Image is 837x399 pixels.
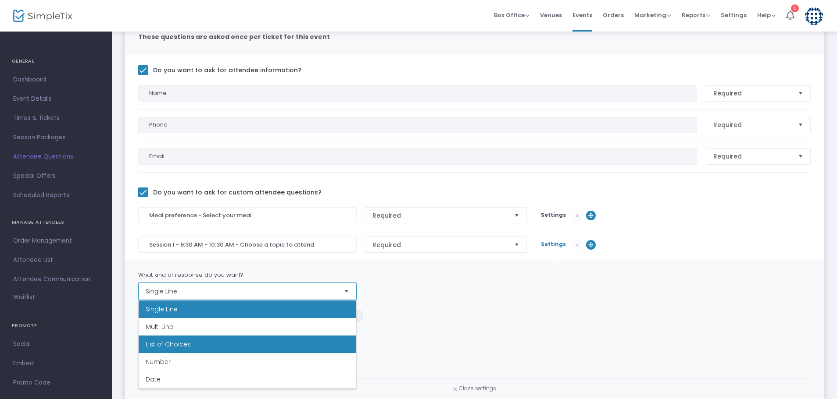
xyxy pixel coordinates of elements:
span: Close settings [459,385,496,392]
span: Orders [603,4,624,26]
m-panel-subtitle: These questions are asked once per ticket for this event [138,32,330,42]
span: Scheduled Reports [13,190,99,201]
button: Select [511,208,523,223]
span: Embed [13,358,99,369]
span: Events [572,4,592,26]
span: Settings [541,240,566,248]
span: Required [713,152,791,161]
span: Do you want to ask for attendee information? [151,64,301,76]
h4: PROMOTE [12,317,100,335]
span: Do you want to ask for custom attendee questions? [151,187,322,198]
span: Season Packages [13,132,99,143]
span: Required [713,120,791,129]
div: 1 [791,4,799,12]
span: Single Line [146,287,337,296]
span: Required [372,240,507,249]
span: Help [757,11,776,19]
button: Select [340,283,353,300]
button: Select [794,117,807,133]
span: Reports [682,11,710,19]
span: Waitlist [13,293,35,302]
img: expandArrows.svg [586,240,596,250]
span: Multi Line [146,322,173,331]
span: Single Line [146,305,178,314]
span: Number [146,357,171,366]
span: Required [372,211,507,220]
span: Dashboard [13,74,99,85]
span: Settings [721,4,747,26]
img: cross.png [453,387,457,391]
button: Select [794,86,807,101]
span: Special Offers [13,170,99,182]
span: Times & Tickets [13,113,99,124]
input: What would you like to ask? [138,207,357,223]
span: Attendee List [13,254,99,266]
span: Attendee Questions [13,151,99,162]
span: Required [713,89,791,98]
h4: MANAGE ATTENDEES [12,214,100,231]
span: Attendee Communication [13,274,99,285]
button: Select [511,237,523,252]
h4: GENERAL [12,53,100,70]
span: Order Management [13,235,99,247]
input: What would you like to ask? [138,237,357,253]
span: Marketing [634,11,671,19]
span: Promo Code [13,377,99,388]
span: List of Choices [146,340,191,349]
img: cross.png [573,240,582,250]
span: Settings [541,211,566,219]
span: Venues [540,4,562,26]
span: Event Details [13,93,99,105]
span: Box Office [494,11,529,19]
button: Select [794,149,807,164]
div: What kind of response do you want? [134,271,361,279]
img: expandArrows.svg [586,211,596,220]
img: cross.png [573,211,582,220]
span: Social [13,339,99,350]
span: Date [146,375,161,384]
